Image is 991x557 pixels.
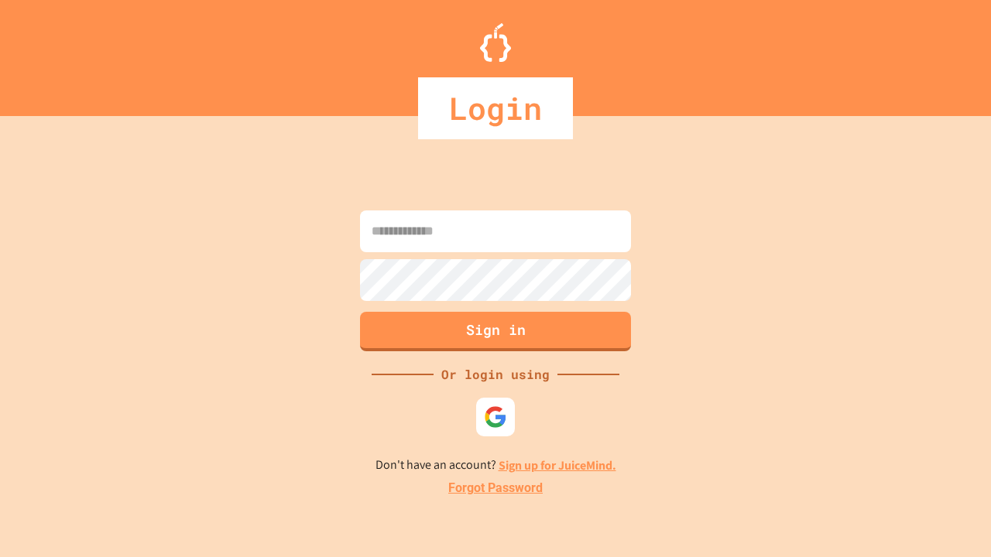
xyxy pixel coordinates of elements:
[926,495,976,542] iframe: chat widget
[360,312,631,351] button: Sign in
[418,77,573,139] div: Login
[480,23,511,62] img: Logo.svg
[375,456,616,475] p: Don't have an account?
[499,457,616,473] a: Sign up for JuiceMind.
[434,365,557,384] div: Or login using
[862,428,976,494] iframe: chat widget
[484,405,507,429] img: google-icon.svg
[448,479,543,497] a: Forgot Password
